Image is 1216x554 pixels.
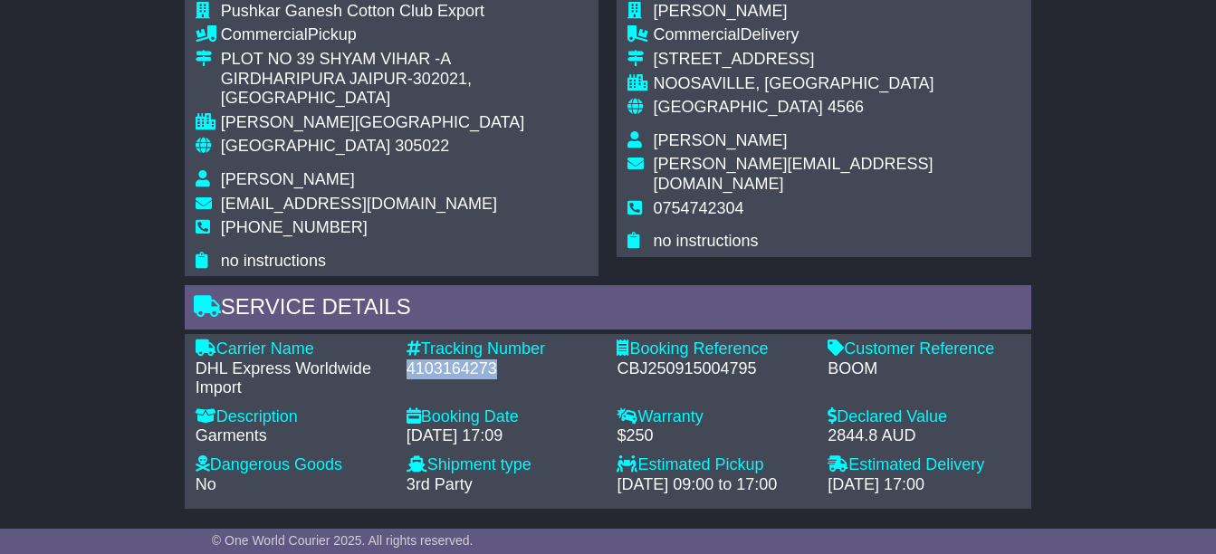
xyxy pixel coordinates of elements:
span: [GEOGRAPHIC_DATA] [653,98,822,116]
div: [DATE] 17:00 [828,475,1020,495]
div: 4103164273 [407,359,599,379]
span: no instructions [653,232,758,250]
span: no instructions [221,252,326,270]
div: CBJ250915004795 [617,359,809,379]
div: DHL Express Worldwide Import [196,359,388,398]
div: Declared Value [828,407,1020,427]
div: 2844.8 AUD [828,426,1020,446]
span: Commercial [653,25,740,43]
div: [DATE] 09:00 to 17:00 [617,475,809,495]
span: 0754742304 [653,199,743,217]
div: Garments [196,426,388,446]
span: [PERSON_NAME][EMAIL_ADDRESS][DOMAIN_NAME] [653,155,933,193]
div: Warranty [617,407,809,427]
span: 3rd Party [407,475,473,493]
div: [DATE] 17:09 [407,426,599,446]
span: 4566 [828,98,864,116]
span: Commercial [221,25,308,43]
div: Delivery [653,25,1020,45]
div: PLOT NO 39 SHYAM VIHAR -A [221,50,589,70]
div: [STREET_ADDRESS] [653,50,1020,70]
span: [EMAIL_ADDRESS][DOMAIN_NAME] [221,195,497,213]
span: Pushkar Ganesh Cotton Club Export [221,2,484,20]
div: BOOM [828,359,1020,379]
span: 305022 [395,137,449,155]
div: Carrier Name [196,339,388,359]
span: [GEOGRAPHIC_DATA] [221,137,390,155]
div: Estimated Delivery [828,455,1020,475]
div: Shipment type [407,455,599,475]
span: [PHONE_NUMBER] [221,218,368,236]
span: [PERSON_NAME] [653,131,787,149]
span: © One World Courier 2025. All rights reserved. [212,533,474,548]
div: Customer Reference [828,339,1020,359]
div: Dangerous Goods [196,455,388,475]
div: Estimated Pickup [617,455,809,475]
div: Pickup [221,25,589,45]
div: Service Details [185,285,1031,334]
div: Description [196,407,388,427]
span: [PERSON_NAME] [221,170,355,188]
span: [PERSON_NAME] [653,2,787,20]
div: $250 [617,426,809,446]
div: NOOSAVILLE, [GEOGRAPHIC_DATA] [653,74,1020,94]
span: No [196,475,216,493]
div: GIRDHARIPURA JAIPUR-302021, [GEOGRAPHIC_DATA] [221,70,589,109]
div: [PERSON_NAME][GEOGRAPHIC_DATA] [221,113,589,133]
div: Booking Date [407,407,599,427]
div: Tracking Number [407,339,599,359]
div: Booking Reference [617,339,809,359]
